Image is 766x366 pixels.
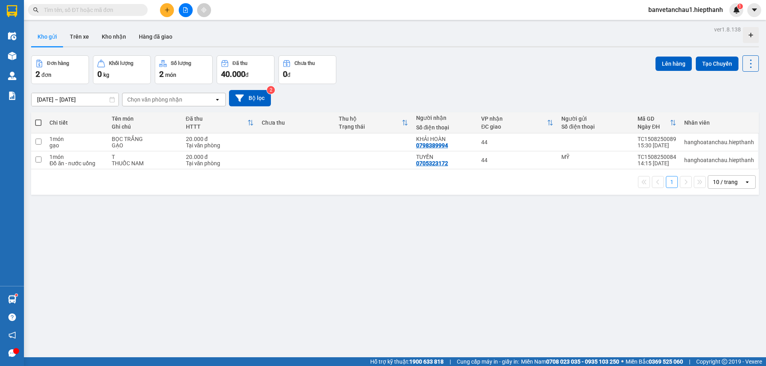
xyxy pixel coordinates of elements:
[49,142,104,149] div: gạo
[714,25,741,34] div: ver 1.8.138
[416,160,448,166] div: 0705323172
[15,294,18,296] sup: 1
[127,96,182,104] div: Chọn văn phòng nhận
[287,72,290,78] span: đ
[283,69,287,79] span: 0
[112,160,178,166] div: THUỐC NAM
[245,72,249,78] span: đ
[164,7,170,13] span: plus
[634,112,680,133] th: Toggle SortBy
[49,136,104,142] div: 1 món
[186,115,248,122] div: Đã thu
[159,69,164,79] span: 2
[744,179,750,185] svg: open
[63,27,95,46] button: Trên xe
[416,115,474,121] div: Người nhận
[165,72,176,78] span: món
[457,357,519,366] span: Cung cấp máy in - giấy in:
[109,61,133,66] div: Khối lượng
[738,4,741,9] span: 1
[339,123,401,130] div: Trạng thái
[186,123,248,130] div: HTTT
[221,69,245,79] span: 40.000
[649,358,683,365] strong: 0369 525 060
[132,27,179,46] button: Hàng đã giao
[155,55,213,84] button: Số lượng2món
[642,5,729,15] span: banvetanchau1.hiepthanh
[561,154,630,160] div: MỸ
[8,72,16,80] img: warehouse-icon
[416,124,474,131] div: Số điện thoại
[733,6,740,14] img: icon-new-feature
[477,112,557,133] th: Toggle SortBy
[626,357,683,366] span: Miền Bắc
[8,313,16,321] span: question-circle
[103,72,109,78] span: kg
[214,96,221,103] svg: open
[481,139,553,145] div: 44
[737,4,743,9] sup: 1
[416,142,448,149] div: 0798389994
[638,160,676,166] div: 14:15 [DATE]
[409,358,444,365] strong: 1900 633 818
[160,3,174,17] button: plus
[41,72,51,78] span: đơn
[8,295,16,303] img: warehouse-icon
[638,142,676,149] div: 15:30 [DATE]
[95,27,132,46] button: Kho nhận
[7,5,17,17] img: logo-vxr
[743,27,759,43] div: Tạo kho hàng mới
[112,115,178,122] div: Tên món
[44,6,138,14] input: Tìm tên, số ĐT hoặc mã đơn
[481,115,547,122] div: VP nhận
[481,123,547,130] div: ĐC giao
[97,69,102,79] span: 0
[546,358,619,365] strong: 0708 023 035 - 0935 103 250
[262,119,331,126] div: Chưa thu
[186,154,254,160] div: 20.000 đ
[31,55,89,84] button: Đơn hàng2đơn
[182,112,258,133] th: Toggle SortBy
[233,61,247,66] div: Đã thu
[416,136,474,142] div: KHẢI HOÀN
[49,119,104,126] div: Chi tiết
[684,139,754,145] div: hanghoatanchau.hiepthanh
[33,7,39,13] span: search
[561,123,630,130] div: Số điện thoại
[689,357,690,366] span: |
[713,178,738,186] div: 10 / trang
[638,123,670,130] div: Ngày ĐH
[684,157,754,163] div: hanghoatanchau.hiepthanh
[666,176,678,188] button: 1
[31,27,63,46] button: Kho gửi
[621,360,624,363] span: ⚪️
[171,61,191,66] div: Số lượng
[179,3,193,17] button: file-add
[335,112,412,133] th: Toggle SortBy
[267,86,275,94] sup: 2
[521,357,619,366] span: Miền Nam
[278,55,336,84] button: Chưa thu0đ
[112,142,178,149] div: GẠO
[8,32,16,40] img: warehouse-icon
[49,160,104,166] div: Đồ ăn - nước uống
[8,331,16,339] span: notification
[638,154,676,160] div: TC1508250084
[751,6,758,14] span: caret-down
[450,357,451,366] span: |
[638,136,676,142] div: TC1508250089
[32,93,118,106] input: Select a date range.
[339,115,401,122] div: Thu hộ
[197,3,211,17] button: aim
[183,7,188,13] span: file-add
[416,154,474,160] div: TUYỀN
[112,136,178,142] div: BỌC TRẮNG
[370,357,444,366] span: Hỗ trợ kỹ thuật:
[229,90,271,106] button: Bộ lọc
[8,349,16,357] span: message
[294,61,315,66] div: Chưa thu
[481,157,553,163] div: 44
[112,154,178,160] div: T
[8,92,16,100] img: solution-icon
[655,57,692,71] button: Lên hàng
